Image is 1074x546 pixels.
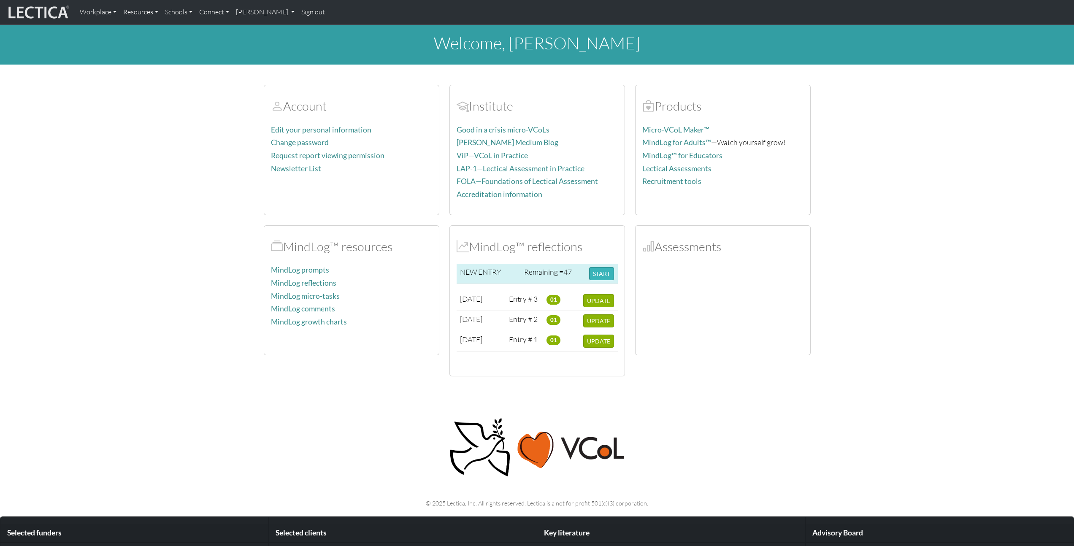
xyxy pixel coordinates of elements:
td: Entry # 1 [506,331,543,351]
h2: Account [271,99,432,114]
td: Entry # 3 [506,291,543,311]
h2: Assessments [642,239,803,254]
p: —Watch yourself grow! [642,136,803,149]
a: Request report viewing permission [271,151,384,160]
h2: Institute [457,99,618,114]
a: MindLog reflections [271,278,336,287]
img: Peace, love, VCoL [447,417,628,478]
button: UPDATE [583,335,614,348]
span: [DATE] [460,294,482,303]
a: Connect [196,3,233,21]
div: Advisory Board [806,524,1074,543]
a: MindLog™ for Educators [642,151,722,160]
a: MindLog growth charts [271,317,347,326]
td: Entry # 2 [506,311,543,331]
span: Products [642,98,655,114]
p: © 2025 Lectica, Inc. All rights reserved. Lectica is a not for profit 501(c)(3) corporation. [264,498,811,508]
td: NEW ENTRY [457,264,521,284]
a: Newsletter List [271,164,321,173]
span: 01 [546,295,560,304]
h2: MindLog™ reflections [457,239,618,254]
span: MindLog [457,239,469,254]
a: Change password [271,138,329,147]
a: Micro-VCoL Maker™ [642,125,709,134]
img: lecticalive [6,4,70,20]
span: [DATE] [460,335,482,344]
a: MindLog for Adults™ [642,138,711,147]
span: [DATE] [460,314,482,324]
a: Resources [120,3,162,21]
span: UPDATE [587,317,610,324]
a: Lectical Assessments [642,164,711,173]
a: ViP—VCoL in Practice [457,151,528,160]
div: Selected clients [269,524,537,543]
span: Assessments [642,239,655,254]
span: Account [457,98,469,114]
a: MindLog comments [271,304,335,313]
a: [PERSON_NAME] Medium Blog [457,138,558,147]
a: Sign out [298,3,328,21]
td: Remaining = [521,264,586,284]
span: 01 [546,315,560,324]
a: Good in a crisis micro-VCoLs [457,125,549,134]
a: FOLA—Foundations of Lectical Assessment [457,177,598,186]
button: UPDATE [583,314,614,327]
div: Selected funders [0,524,268,543]
a: Schools [162,3,196,21]
span: 01 [546,335,560,345]
button: START [589,267,614,280]
button: UPDATE [583,294,614,307]
a: Recruitment tools [642,177,701,186]
a: MindLog micro-tasks [271,292,340,300]
a: MindLog prompts [271,265,329,274]
div: Key literature [537,524,805,543]
span: UPDATE [587,297,610,304]
span: MindLog™ resources [271,239,283,254]
a: LAP-1—Lectical Assessment in Practice [457,164,584,173]
h2: MindLog™ resources [271,239,432,254]
span: Account [271,98,283,114]
a: Accreditation information [457,190,542,199]
a: Edit your personal information [271,125,371,134]
a: [PERSON_NAME] [233,3,298,21]
span: 47 [563,267,572,276]
span: UPDATE [587,338,610,345]
h2: Products [642,99,803,114]
a: Workplace [76,3,120,21]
